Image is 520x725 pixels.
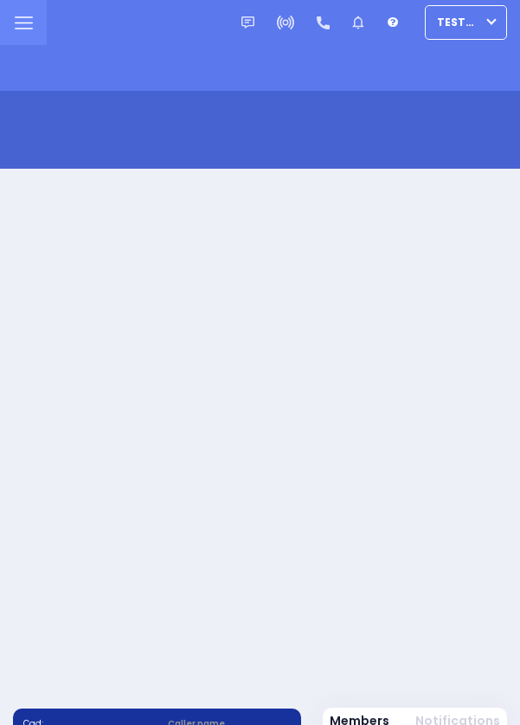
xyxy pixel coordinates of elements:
img: message.svg [241,16,254,29]
span: TestUser1 [437,15,481,30]
button: TestUser1 [425,5,507,40]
